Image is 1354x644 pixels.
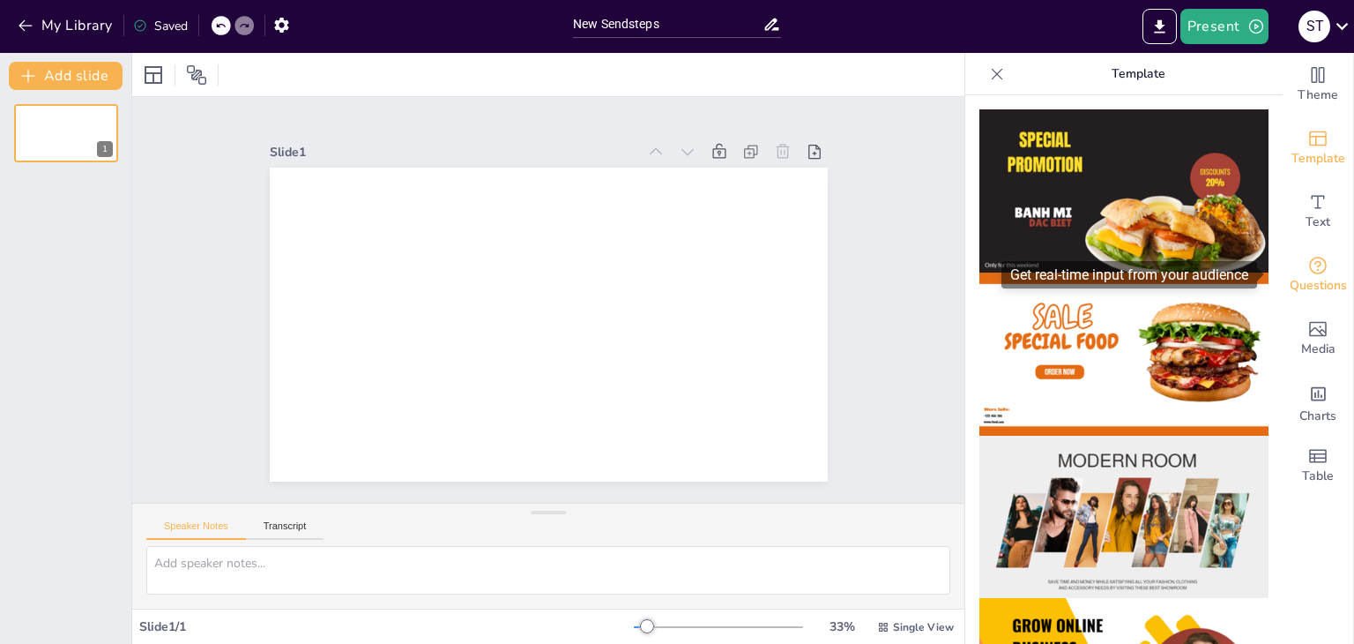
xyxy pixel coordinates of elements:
[13,11,120,40] button: My Library
[1299,407,1336,426] span: Charts
[1283,243,1353,307] div: Get real-time input from your audience
[146,520,246,540] button: Speaker Notes
[821,618,863,635] div: 33 %
[270,144,637,161] div: Slide 1
[1283,307,1353,371] div: Add images, graphics, shapes or video
[1283,116,1353,180] div: Add ready made slides
[1001,261,1257,288] div: Get real-time input from your audience
[9,62,123,90] button: Add slide
[139,618,634,635] div: Slide 1 / 1
[1283,371,1353,434] div: Add charts and graphs
[97,141,113,157] div: 1
[246,520,324,540] button: Transcript
[1306,213,1330,232] span: Text
[979,436,1268,599] img: thumb-3.png
[1298,9,1330,44] button: S T
[1283,53,1353,116] div: Change the overall theme
[1283,434,1353,498] div: Add a table
[133,18,188,34] div: Saved
[1283,180,1353,243] div: Add text boxes
[1142,9,1177,44] button: Export to PowerPoint
[979,109,1268,273] img: thumb-1.png
[139,61,167,89] div: Layout
[14,104,118,162] div: 1
[1291,149,1345,168] span: Template
[1011,53,1265,95] p: Template
[573,11,763,37] input: Insert title
[1301,340,1335,359] span: Media
[979,273,1268,436] img: thumb-2.png
[1298,86,1338,105] span: Theme
[186,64,207,86] span: Position
[1302,467,1334,486] span: Table
[1298,11,1330,42] div: S T
[1290,276,1347,296] span: Questions
[1180,9,1268,44] button: Present
[893,620,954,634] span: Single View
